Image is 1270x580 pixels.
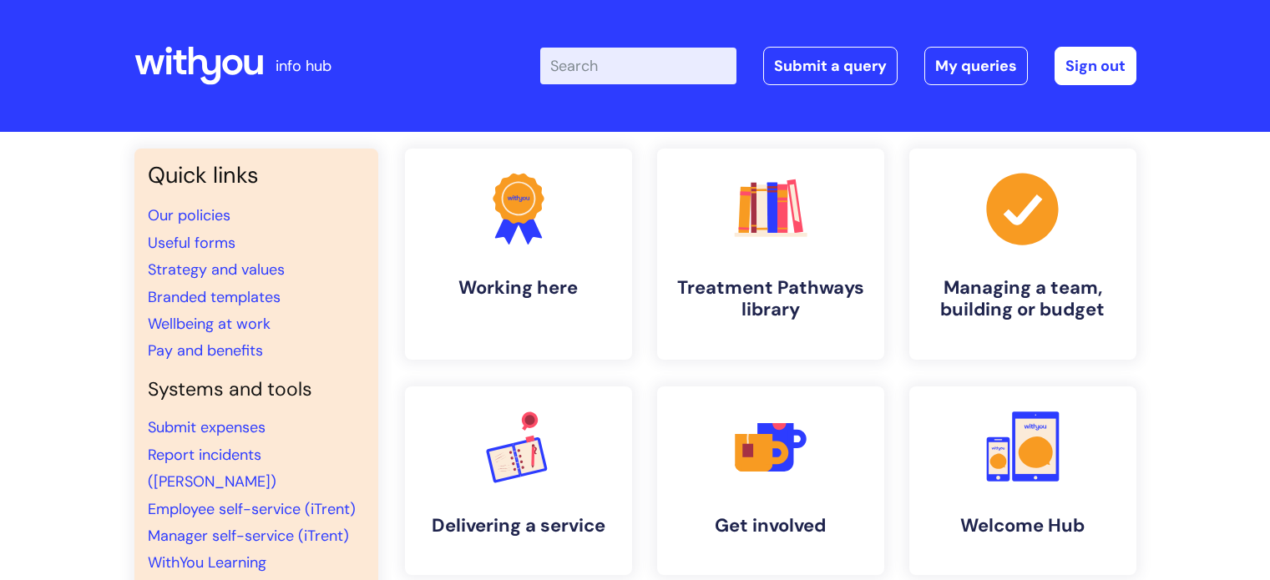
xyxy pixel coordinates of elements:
a: Sign out [1055,47,1136,85]
a: Submit expenses [148,417,266,437]
a: Wellbeing at work [148,314,271,334]
p: info hub [276,53,331,79]
a: Managing a team, building or budget [909,149,1136,360]
a: Welcome Hub [909,386,1136,575]
a: Our policies [148,205,230,225]
h4: Managing a team, building or budget [923,277,1123,321]
h4: Treatment Pathways library [670,277,871,321]
h4: Welcome Hub [923,515,1123,537]
a: Report incidents ([PERSON_NAME]) [148,445,276,492]
a: Employee self-service (iTrent) [148,499,356,519]
h4: Systems and tools [148,378,365,401]
div: | - [540,47,1136,85]
a: Pay and benefits [148,340,263,361]
h3: Quick links [148,162,365,189]
input: Search [540,48,736,84]
a: Treatment Pathways library [657,149,884,360]
a: WithYou Learning [148,552,266,572]
a: My queries [924,47,1028,85]
a: Manager self-service (iTrent) [148,526,349,546]
a: Useful forms [148,233,235,253]
h4: Working here [418,277,619,299]
a: Get involved [657,386,884,575]
h4: Get involved [670,515,871,537]
a: Submit a query [763,47,898,85]
a: Working here [405,149,632,360]
a: Delivering a service [405,386,632,575]
a: Branded templates [148,287,281,307]
a: Strategy and values [148,260,285,280]
h4: Delivering a service [418,515,619,537]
